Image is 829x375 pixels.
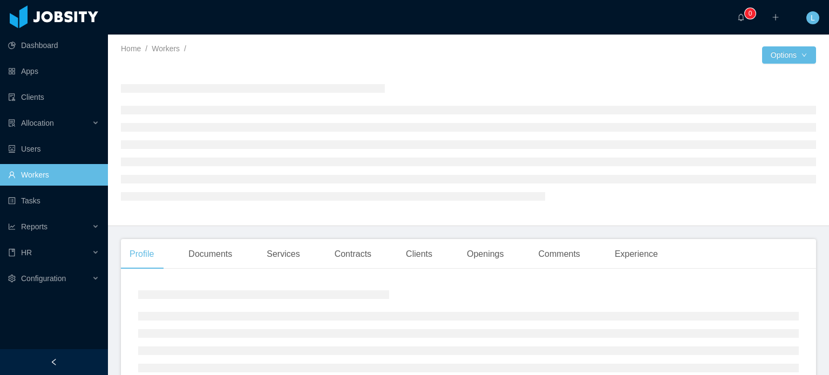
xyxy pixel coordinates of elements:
a: icon: robotUsers [8,138,99,160]
span: / [145,44,147,53]
div: Clients [397,239,441,269]
sup: 0 [745,8,756,19]
i: icon: plus [772,13,779,21]
a: icon: profileTasks [8,190,99,212]
span: Configuration [21,274,66,283]
a: icon: auditClients [8,86,99,108]
div: Contracts [326,239,380,269]
button: Optionsicon: down [762,46,816,64]
span: L [811,11,815,24]
i: icon: line-chart [8,223,16,230]
span: HR [21,248,32,257]
a: icon: pie-chartDashboard [8,35,99,56]
span: / [184,44,186,53]
a: Workers [152,44,180,53]
a: icon: userWorkers [8,164,99,186]
span: Reports [21,222,47,231]
div: Comments [530,239,589,269]
i: icon: setting [8,275,16,282]
div: Services [258,239,308,269]
div: Profile [121,239,162,269]
div: Openings [458,239,513,269]
a: Home [121,44,141,53]
div: Experience [606,239,667,269]
div: Documents [180,239,241,269]
a: icon: appstoreApps [8,60,99,82]
i: icon: bell [737,13,745,21]
i: icon: solution [8,119,16,127]
span: Allocation [21,119,54,127]
i: icon: book [8,249,16,256]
